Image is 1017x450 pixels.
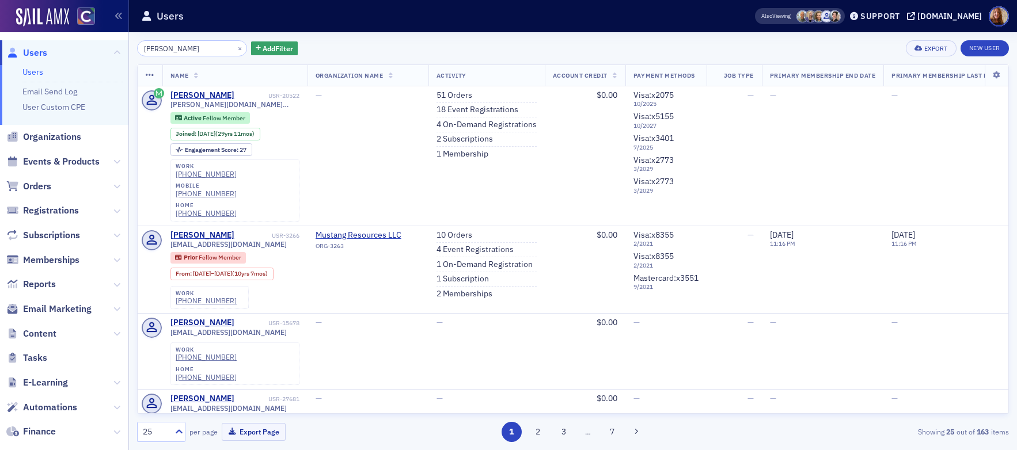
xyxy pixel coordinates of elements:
[176,130,198,138] span: Joined :
[747,393,754,403] span: —
[170,404,287,413] span: [EMAIL_ADDRESS][DOMAIN_NAME]
[175,254,241,261] a: Prior Fellow Member
[176,170,237,178] div: [PHONE_NUMBER]
[23,180,51,193] span: Orders
[193,269,211,277] span: [DATE]
[6,278,56,291] a: Reports
[906,40,956,56] button: Export
[821,10,833,22] span: Dan Baer
[176,290,237,297] div: work
[6,327,56,340] a: Content
[170,71,189,79] span: Name
[502,422,522,442] button: 1
[6,204,79,217] a: Registrations
[796,10,809,22] span: Derrol Moorhead
[437,120,537,130] a: 4 On-Demand Registrations
[316,242,420,254] div: ORG-3263
[23,303,92,315] span: Email Marketing
[633,155,674,165] span: Visa : x2773
[580,426,596,437] span: …
[23,425,56,438] span: Finance
[6,155,100,168] a: Events & Products
[176,346,237,353] div: work
[770,317,776,327] span: —
[6,425,56,438] a: Finance
[891,393,898,403] span: —
[597,317,617,327] span: $0.00
[633,240,699,247] span: 2 / 2021
[6,254,79,266] a: Memberships
[170,128,260,140] div: Joined: 1995-10-16 00:00:00
[236,395,299,403] div: USR-27681
[69,7,95,27] a: View Homepage
[185,146,240,154] span: Engagement Score :
[316,317,322,327] span: —
[602,422,623,442] button: 7
[553,71,608,79] span: Account Credit
[22,86,77,97] a: Email Send Log
[747,230,754,240] span: —
[176,353,237,361] div: [PHONE_NUMBER]
[747,90,754,100] span: —
[770,71,875,79] span: Primary Membership End Date
[77,7,95,25] img: SailAMX
[437,289,492,299] a: 2 Memberships
[554,422,574,442] button: 3
[170,240,287,249] span: [EMAIL_ADDRESS][DOMAIN_NAME]
[184,253,199,261] span: Prior
[917,11,982,21] div: [DOMAIN_NAME]
[944,426,957,437] strong: 25
[633,122,699,129] span: 10 / 2027
[198,130,255,138] div: (29yrs 11mos)
[437,245,514,255] a: 4 Event Registrations
[770,239,795,247] time: 11:16 PM
[170,230,234,241] a: [PERSON_NAME]
[157,9,184,23] h1: Users
[23,131,81,143] span: Organizations
[633,144,699,151] span: 7 / 2025
[176,182,237,189] div: mobile
[214,269,232,277] span: [DATE]
[23,254,79,266] span: Memberships
[170,268,274,280] div: From: 2012-06-30 00:00:00
[170,394,234,404] a: [PERSON_NAME]
[176,189,237,198] a: [PHONE_NUMBER]
[176,296,237,305] a: [PHONE_NUMBER]
[236,319,299,327] div: USR-15678
[437,274,489,284] a: 1 Subscription
[316,71,384,79] span: Organization Name
[175,114,245,121] a: Active Fellow Member
[23,352,47,364] span: Tasks
[176,373,237,382] a: [PHONE_NUMBER]
[437,317,443,327] span: —
[633,133,674,143] span: Visa : x3401
[633,393,640,403] span: —
[263,43,293,54] span: Add Filter
[633,111,674,121] span: Visa : x5155
[23,327,56,340] span: Content
[170,90,234,101] a: [PERSON_NAME]
[6,47,47,59] a: Users
[236,92,299,100] div: USR-20522
[633,251,674,261] span: Visa : x8355
[23,204,79,217] span: Registrations
[170,143,252,156] div: Engagement Score: 27
[316,230,420,241] a: Mustang Resources LLC
[597,230,617,240] span: $0.00
[633,90,674,100] span: Visa : x2075
[6,352,47,364] a: Tasks
[193,270,268,277] div: – (10yrs 7mos)
[16,8,69,26] img: SailAMX
[6,229,80,242] a: Subscriptions
[724,71,754,79] span: Job Type
[924,45,948,52] div: Export
[891,239,917,247] time: 11:16 PM
[6,131,81,143] a: Organizations
[170,318,234,328] a: [PERSON_NAME]
[761,12,772,20] div: Also
[6,401,77,414] a: Automations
